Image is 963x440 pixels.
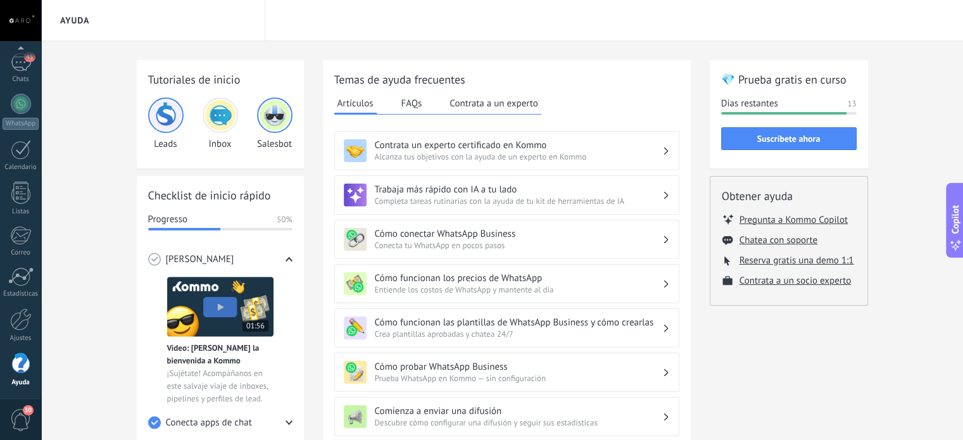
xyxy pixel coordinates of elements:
h3: Cómo funcionan los precios de WhatsApp [375,272,662,284]
img: Meet video [167,277,274,337]
span: [PERSON_NAME] [166,253,234,266]
span: Alcanza tus objetivos con la ayuda de un experto en Kommo [375,151,662,162]
div: Ayuda [3,379,39,387]
span: 50% [277,213,292,226]
button: Contrata a un experto [446,94,541,113]
span: Conecta apps de chat [166,417,252,429]
button: Pregunta a Kommo Copilot [740,213,848,226]
span: Copilot [949,204,962,234]
span: Crea plantillas aprobadas y chatea 24/7 [375,329,662,339]
div: WhatsApp [3,118,39,130]
h3: Trabaja más rápido con IA a tu lado [375,184,662,196]
h3: Cómo probar WhatsApp Business [375,361,662,373]
span: Días restantes [721,97,778,110]
div: Inbox [203,97,238,150]
span: 30 [23,405,34,415]
div: Estadísticas [3,290,39,298]
span: Prueba WhatsApp en Kommo — sin configuración [375,373,662,384]
button: Artículos [334,94,377,115]
h2: Temas de ayuda frecuentes [334,72,679,87]
span: 13 [847,97,856,110]
h2: 💎 Prueba gratis en curso [721,72,857,87]
span: Completa tareas rutinarias con la ayuda de tu kit de herramientas de IA [375,196,662,206]
h3: Comienza a enviar una difusión [375,405,662,417]
h3: Contrata un experto certificado en Kommo [375,139,662,151]
div: Listas [3,208,39,216]
h2: Obtener ayuda [722,188,856,204]
button: FAQs [398,94,425,113]
h2: Checklist de inicio rápido [148,187,293,203]
button: Contrata a un socio experto [740,275,852,287]
div: Ajustes [3,334,39,343]
div: Chats [3,75,39,84]
div: Salesbot [257,97,293,150]
h3: Cómo funcionan las plantillas de WhatsApp Business y cómo crearlas [375,317,662,329]
h2: Tutoriales de inicio [148,72,293,87]
span: Suscríbete ahora [757,134,821,143]
button: Suscríbete ahora [721,127,857,150]
div: Correo [3,249,39,257]
span: Descubre cómo configurar una difusión y seguir sus estadísticas [375,417,662,428]
button: Chatea con soporte [740,234,817,246]
span: Entiende los costos de WhatsApp y mantente al día [375,284,662,295]
button: Reserva gratis una demo 1:1 [740,255,854,267]
h3: Cómo conectar WhatsApp Business [375,228,662,240]
span: ¡Sujétate! Acompáñanos en este salvaje viaje de inboxes, pipelines y perfiles de lead. [167,367,274,405]
span: Vídeo: [PERSON_NAME] la bienvenida a Kommo [167,342,274,367]
span: Progresso [148,213,187,226]
div: Leads [148,97,184,150]
div: Calendario [3,163,39,172]
span: Conecta tu WhatsApp en pocos pasos [375,240,662,251]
